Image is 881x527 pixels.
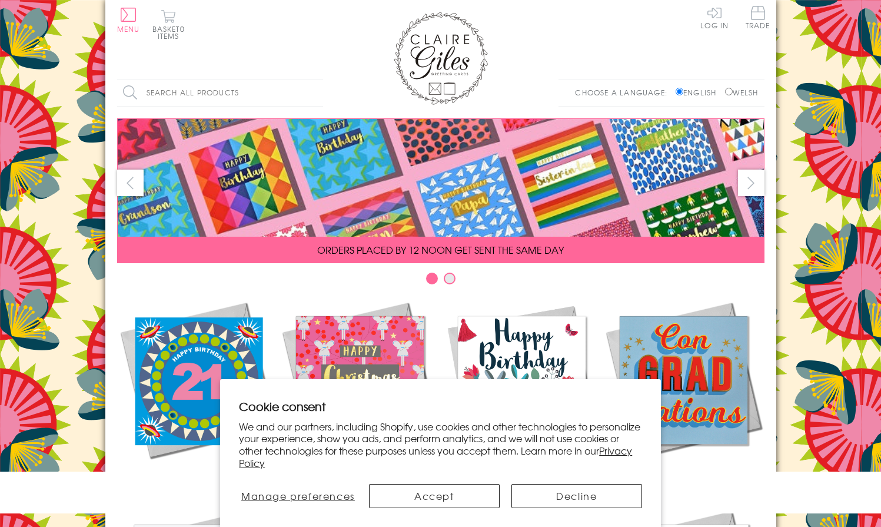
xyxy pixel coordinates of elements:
[738,170,764,196] button: next
[700,6,729,29] a: Log In
[117,24,140,34] span: Menu
[241,489,355,503] span: Manage preferences
[746,6,770,31] a: Trade
[603,299,764,484] a: Academic
[279,299,441,484] a: Christmas
[725,88,733,95] input: Welsh
[159,470,236,484] span: New Releases
[725,87,759,98] label: Welsh
[317,243,564,257] span: ORDERS PLACED BY 12 NOON GET SENT THE SAME DAY
[311,79,323,106] input: Search
[158,24,185,41] span: 0 items
[117,299,279,484] a: New Releases
[117,8,140,32] button: Menu
[369,484,500,508] button: Accept
[117,79,323,106] input: Search all products
[426,273,438,284] button: Carousel Page 1 (Current Slide)
[394,12,488,105] img: Claire Giles Greetings Cards
[239,443,632,470] a: Privacy Policy
[152,9,185,39] button: Basket0 items
[653,470,714,484] span: Academic
[441,299,603,484] a: Birthdays
[511,484,642,508] button: Decline
[239,398,642,415] h2: Cookie consent
[444,273,456,284] button: Carousel Page 2
[575,87,673,98] p: Choose a language:
[117,272,764,290] div: Carousel Pagination
[239,484,357,508] button: Manage preferences
[676,88,683,95] input: English
[117,170,144,196] button: prev
[239,420,642,469] p: We and our partners, including Shopify, use cookies and other technologies to personalize your ex...
[676,87,722,98] label: English
[746,6,770,29] span: Trade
